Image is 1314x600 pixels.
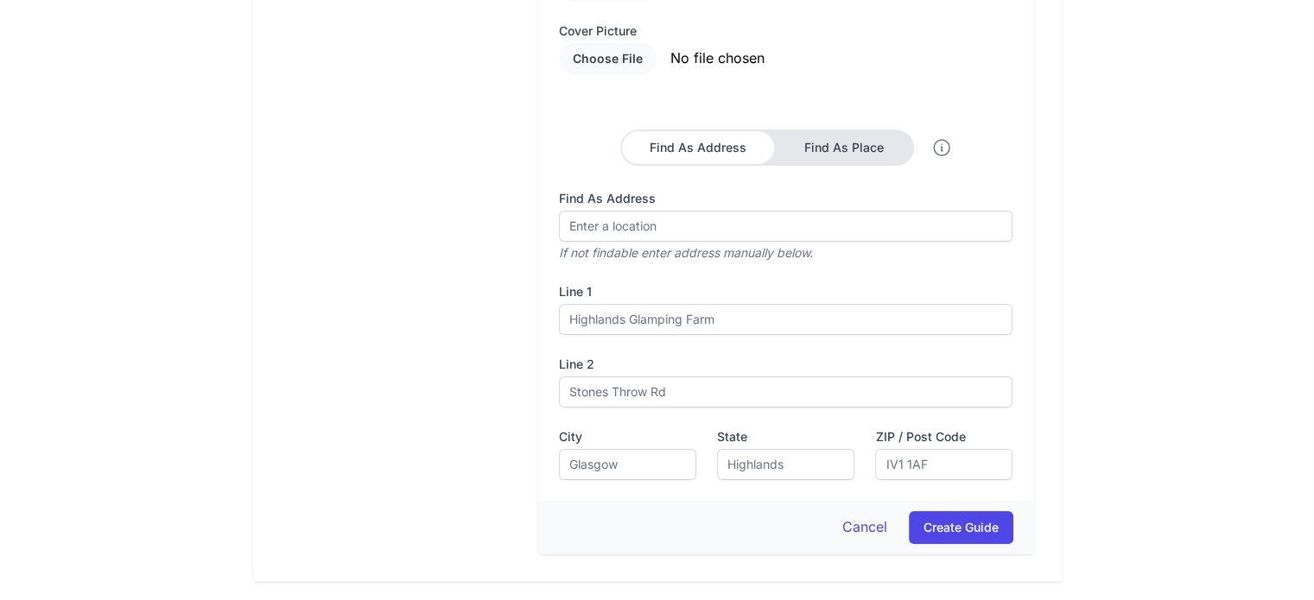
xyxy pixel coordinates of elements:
input: Stones Throw Rd [559,376,1012,407]
button: Find As Place [776,131,912,164]
button: Create Guide [909,511,1013,544]
label: ZIP / Post code [875,428,1012,445]
input: Glasgow [559,449,696,480]
i: If not findable enter address manually below. [559,235,813,260]
label: Cover picture [559,22,1012,40]
input: Enter a location [559,211,1012,242]
label: Line 2 [559,356,1012,373]
input: Highlands [717,449,854,480]
label: Find As Address [559,190,1012,207]
input: Highlands Glamping Farm [559,304,1012,335]
a: Cancel [842,518,887,535]
label: City [559,428,696,445]
label: State [717,428,854,445]
button: Find As Address [622,131,774,164]
label: Line 1 [559,283,1012,300]
input: IV1 1AF [875,449,1012,480]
